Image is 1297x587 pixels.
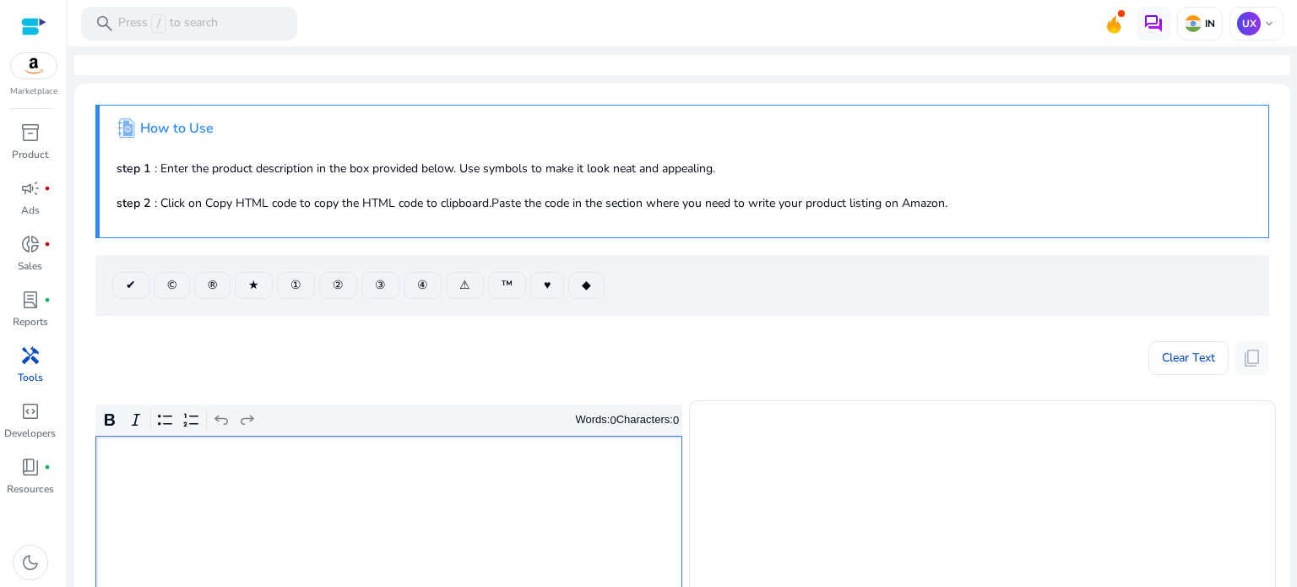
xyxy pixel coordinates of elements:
span: ◆ [582,276,591,294]
button: ♥ [530,272,564,299]
p: Product [12,147,48,162]
span: ⚠ [459,276,470,294]
button: ② [319,272,357,299]
button: ① [277,272,315,299]
p: Marketplace [10,85,57,98]
span: ✔ [126,276,136,294]
span: code_blocks [20,401,41,421]
span: ♥ [544,276,551,294]
span: ④ [417,276,428,294]
span: ① [290,276,301,294]
span: ™ [502,276,513,294]
p: UX [1237,12,1261,35]
button: ★ [235,272,273,299]
span: book_4 [20,457,41,477]
span: campaign [20,178,41,198]
span: fiber_manual_record [44,464,51,470]
span: ® [208,276,217,294]
span: inventory_2 [20,122,41,143]
b: step 1 [117,160,150,177]
button: ④ [404,272,442,299]
img: amazon.svg [11,53,57,79]
span: search [95,14,115,34]
span: ③ [375,276,386,294]
p: Ads [21,203,40,218]
p: Reports [13,314,48,329]
p: Tools [18,370,43,385]
span: dark_mode [20,552,41,573]
span: / [151,14,166,33]
p: : Enter the product description in the box provided below. Use symbols to make it look neat and a... [117,160,1251,177]
h4: How to Use [140,121,214,137]
div: Editor toolbar [95,405,682,437]
button: ® [194,272,231,299]
p: IN [1202,17,1215,30]
span: ② [333,276,344,294]
button: ™ [488,272,526,299]
label: 0 [673,414,679,427]
span: keyboard_arrow_down [1262,17,1276,30]
span: fiber_manual_record [44,241,51,247]
span: handyman [20,345,41,366]
p: : Click on Copy HTML code to copy the HTML code to clipboard.Paste the code in the section where ... [117,194,1251,212]
button: Clear Text [1148,341,1229,375]
span: ★ [248,276,259,294]
label: 0 [610,414,616,427]
p: Sales [18,258,42,274]
button: ◆ [568,272,605,299]
span: Clear Text [1162,341,1215,375]
p: Press to search [118,14,218,33]
span: © [167,276,176,294]
img: in.svg [1185,15,1202,32]
span: fiber_manual_record [44,296,51,303]
p: Developers [4,426,56,441]
button: ③ [361,272,399,299]
b: step 2 [117,195,150,211]
div: Words: Characters: [576,410,680,431]
button: ✔ [112,272,149,299]
span: fiber_manual_record [44,185,51,192]
span: donut_small [20,234,41,254]
p: Resources [7,481,54,497]
span: lab_profile [20,290,41,310]
button: © [154,272,190,299]
button: ⚠ [446,272,484,299]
